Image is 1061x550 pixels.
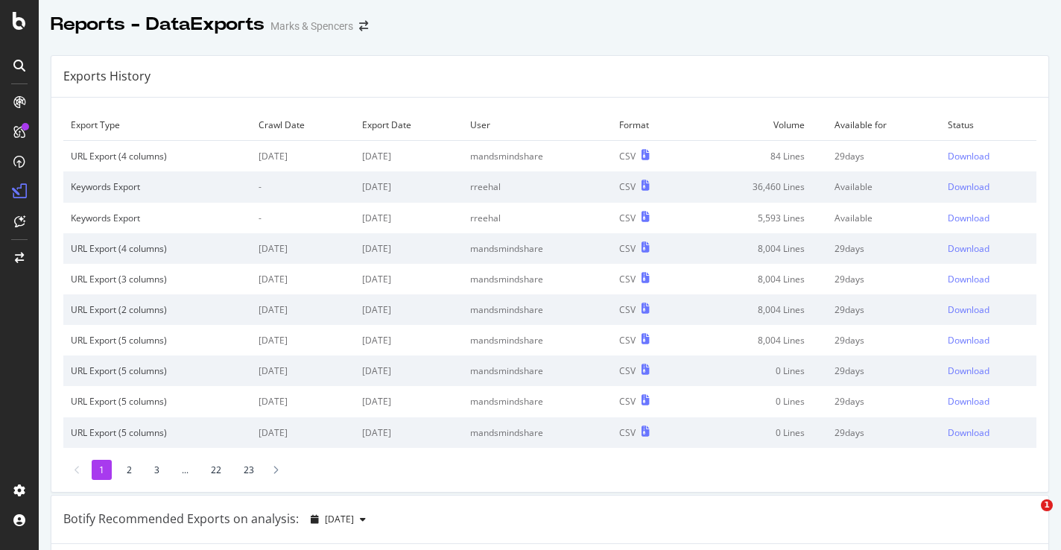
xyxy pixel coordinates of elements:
[827,325,940,355] td: 29 days
[612,110,688,141] td: Format
[948,150,1029,162] a: Download
[355,203,463,233] td: [DATE]
[463,110,612,141] td: User
[71,334,244,347] div: URL Export (5 columns)
[688,171,827,202] td: 36,460 Lines
[619,212,636,224] div: CSV
[948,212,1029,224] a: Download
[688,294,827,325] td: 8,004 Lines
[619,150,636,162] div: CSV
[251,294,355,325] td: [DATE]
[463,325,612,355] td: mandsmindshare
[827,141,940,172] td: 29 days
[1041,499,1053,511] span: 1
[688,417,827,448] td: 0 Lines
[305,508,372,531] button: [DATE]
[688,386,827,417] td: 0 Lines
[251,110,355,141] td: Crawl Date
[948,364,989,377] div: Download
[63,511,299,528] div: Botify Recommended Exports on analysis:
[834,212,933,224] div: Available
[688,203,827,233] td: 5,593 Lines
[355,325,463,355] td: [DATE]
[619,180,636,193] div: CSV
[355,294,463,325] td: [DATE]
[251,233,355,264] td: [DATE]
[270,19,353,34] div: Marks & Spencers
[251,171,355,202] td: -
[948,180,989,193] div: Download
[71,395,244,408] div: URL Export (5 columns)
[236,460,262,480] li: 23
[355,171,463,202] td: [DATE]
[92,460,112,480] li: 1
[71,273,244,285] div: URL Export (3 columns)
[827,294,940,325] td: 29 days
[619,242,636,255] div: CSV
[827,417,940,448] td: 29 days
[463,417,612,448] td: mandsmindshare
[355,355,463,386] td: [DATE]
[71,212,244,224] div: Keywords Export
[359,21,368,31] div: arrow-right-arrow-left
[688,141,827,172] td: 84 Lines
[119,460,139,480] li: 2
[688,264,827,294] td: 8,004 Lines
[203,460,229,480] li: 22
[251,325,355,355] td: [DATE]
[251,417,355,448] td: [DATE]
[827,355,940,386] td: 29 days
[948,303,1029,316] a: Download
[948,364,1029,377] a: Download
[51,12,265,37] div: Reports - DataExports
[463,294,612,325] td: mandsmindshare
[355,386,463,417] td: [DATE]
[251,355,355,386] td: [DATE]
[355,417,463,448] td: [DATE]
[834,180,933,193] div: Available
[619,273,636,285] div: CSV
[827,233,940,264] td: 29 days
[71,364,244,377] div: URL Export (5 columns)
[948,395,1029,408] a: Download
[463,386,612,417] td: mandsmindshare
[688,325,827,355] td: 8,004 Lines
[463,233,612,264] td: mandsmindshare
[948,303,989,316] div: Download
[948,395,989,408] div: Download
[827,110,940,141] td: Available for
[355,110,463,141] td: Export Date
[948,212,989,224] div: Download
[71,303,244,316] div: URL Export (2 columns)
[251,264,355,294] td: [DATE]
[948,334,1029,347] a: Download
[619,395,636,408] div: CSV
[251,203,355,233] td: -
[619,364,636,377] div: CSV
[948,242,989,255] div: Download
[948,426,1029,439] a: Download
[463,355,612,386] td: mandsmindshare
[355,264,463,294] td: [DATE]
[71,242,244,255] div: URL Export (4 columns)
[948,180,1029,193] a: Download
[688,355,827,386] td: 0 Lines
[63,68,151,85] div: Exports History
[948,426,989,439] div: Download
[147,460,167,480] li: 3
[1010,499,1046,535] iframe: Intercom live chat
[948,273,989,285] div: Download
[355,233,463,264] td: [DATE]
[688,233,827,264] td: 8,004 Lines
[325,513,354,525] span: 2025 Oct. 11th
[463,141,612,172] td: mandsmindshare
[619,303,636,316] div: CSV
[71,426,244,439] div: URL Export (5 columns)
[63,110,251,141] td: Export Type
[948,242,1029,255] a: Download
[463,171,612,202] td: rreehal
[948,334,989,347] div: Download
[619,334,636,347] div: CSV
[251,386,355,417] td: [DATE]
[688,110,827,141] td: Volume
